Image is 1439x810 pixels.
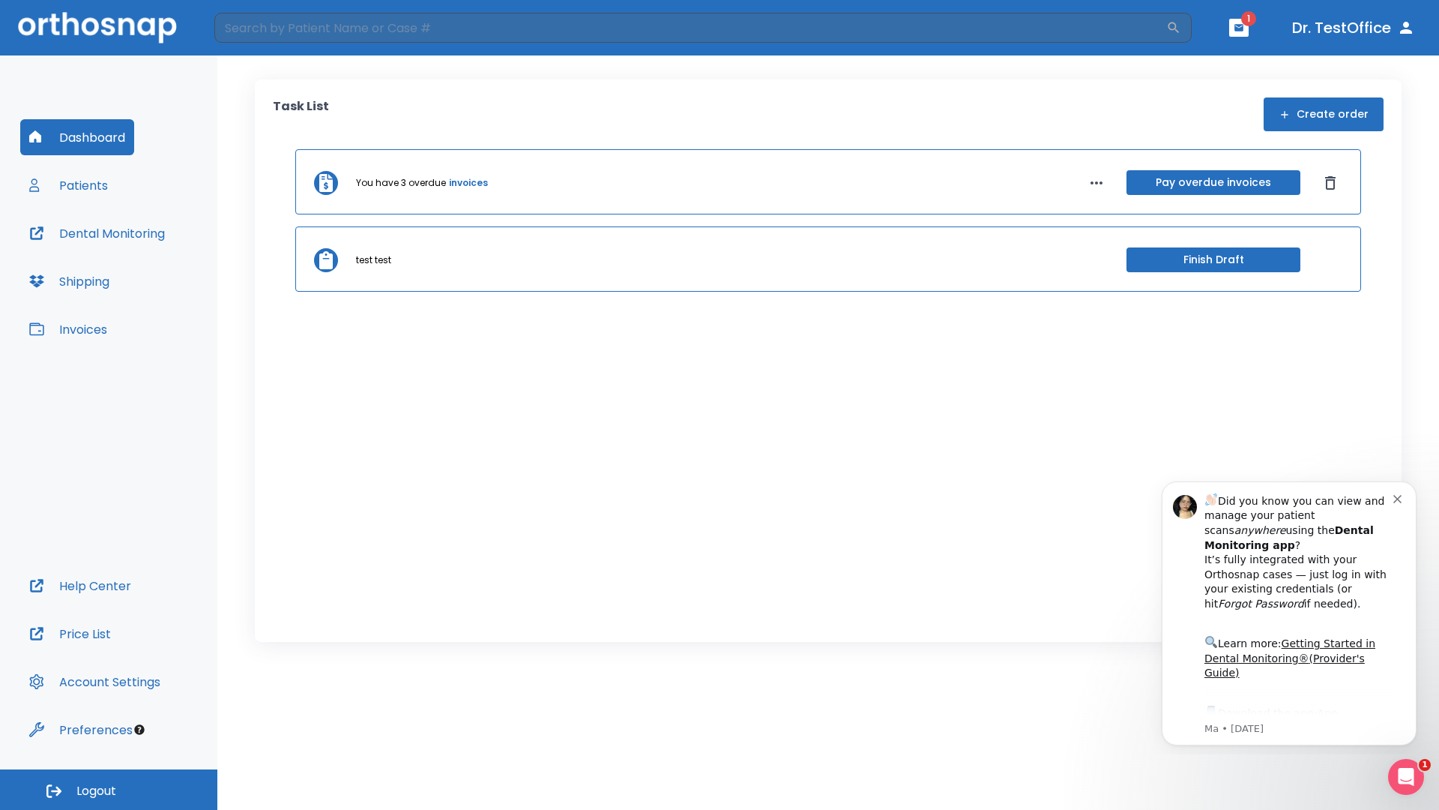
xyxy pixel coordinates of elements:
[20,263,118,299] button: Shipping
[449,176,488,190] a: invoices
[20,167,117,203] button: Patients
[254,23,266,35] button: Dismiss notification
[1241,11,1256,26] span: 1
[18,12,177,43] img: Orthosnap
[65,254,254,268] p: Message from Ma, sent 5w ago
[214,13,1166,43] input: Search by Patient Name or Case #
[20,119,134,155] button: Dashboard
[133,723,146,736] div: Tooltip anchor
[1139,468,1439,754] iframe: Intercom notifications message
[20,712,142,748] button: Preferences
[1318,171,1342,195] button: Dismiss
[20,215,174,251] button: Dental Monitoring
[1388,759,1424,795] iframe: Intercom live chat
[1264,97,1384,131] button: Create order
[273,97,329,131] p: Task List
[76,783,116,799] span: Logout
[356,253,391,267] p: test test
[20,616,120,652] button: Price List
[65,239,199,266] a: App Store
[1286,14,1421,41] button: Dr. TestOffice
[356,176,446,190] p: You have 3 overdue
[1126,247,1300,272] button: Finish Draft
[20,664,169,700] button: Account Settings
[1419,759,1431,771] span: 1
[65,235,254,312] div: Download the app: | ​ Let us know if you need help getting started!
[20,311,116,347] button: Invoices
[20,568,140,604] button: Help Center
[1126,170,1300,195] button: Pay overdue invoices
